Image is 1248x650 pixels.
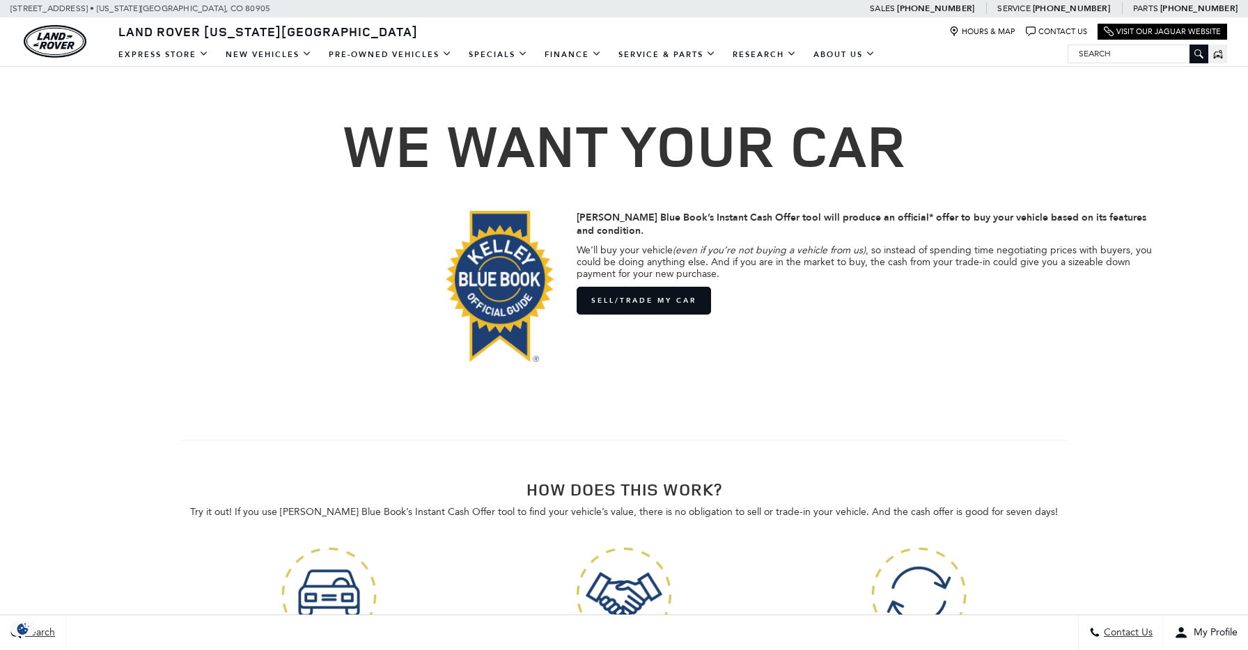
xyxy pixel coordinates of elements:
[870,3,895,13] span: Sales
[610,42,724,67] a: Service & Parts
[1068,45,1208,62] input: Search
[118,23,418,40] span: Land Rover [US_STATE][GEOGRAPHIC_DATA]
[24,25,86,58] img: Land Rover
[577,211,1146,237] strong: [PERSON_NAME] Blue Book’s Instant Cash Offer tool will produce an official* offer to buy your veh...
[7,621,39,636] section: Click to Open Cookie Consent Modal
[10,3,270,13] a: [STREET_ADDRESS] • [US_STATE][GEOGRAPHIC_DATA], CO 80905
[1100,627,1153,639] span: Contact Us
[673,244,866,256] em: (even if you’re not buying a vehicle from us)
[1188,627,1238,639] span: My Profile
[536,42,610,67] a: Finance
[949,26,1015,37] a: Hours & Map
[320,42,460,67] a: Pre-Owned Vehicles
[110,42,217,67] a: EXPRESS STORE
[217,42,320,67] a: New Vehicles
[1026,26,1087,37] a: Contact Us
[1160,3,1238,14] a: [PHONE_NUMBER]
[24,25,86,58] a: land-rover
[7,621,39,636] img: Opt-Out Icon
[724,42,805,67] a: Research
[805,42,884,67] a: About Us
[997,3,1030,13] span: Service
[110,42,884,67] nav: Main Navigation
[342,105,907,185] strong: We Want Your Car
[897,3,974,14] a: [PHONE_NUMBER]
[1164,615,1248,650] button: Open user profile menu
[577,287,711,315] a: Sell/Trade My Car
[577,244,1160,280] p: We’ll buy your vehicle , so instead of spending time negotiating prices with buyers, you could be...
[1033,3,1110,14] a: [PHONE_NUMBER]
[1133,3,1158,13] span: Parts
[110,23,426,40] a: Land Rover [US_STATE][GEOGRAPHIC_DATA]
[182,506,1066,518] p: Try it out! If you use [PERSON_NAME] Blue Book’s Instant Cash Offer tool to find your vehicle’s v...
[460,42,536,67] a: Specials
[1104,26,1221,37] a: Visit Our Jaguar Website
[526,478,722,500] strong: How does this work?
